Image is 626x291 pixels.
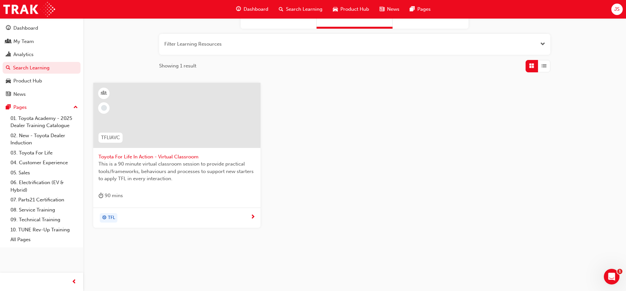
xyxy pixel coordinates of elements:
a: search-iconSearch Learning [274,3,328,16]
span: List [542,62,546,70]
span: duration-icon [98,192,103,200]
span: prev-icon [72,278,77,286]
a: 09. Technical Training [8,215,81,225]
span: news-icon [6,92,11,97]
div: Pages [13,104,27,111]
span: Toyota For Life In Action - Virtual Classroom [98,153,255,161]
a: Product Hub [3,75,81,87]
span: guage-icon [6,25,11,31]
span: News [387,6,399,13]
span: learningRecordVerb_NONE-icon [101,105,107,111]
span: search-icon [6,65,10,71]
span: Search Learning [286,6,322,13]
span: car-icon [333,5,338,13]
span: TFL [108,214,115,222]
a: Search Learning [3,62,81,74]
button: Pages [3,101,81,113]
img: Trak [3,2,55,17]
span: This is a 90 minute virtual classroom session to provide practical tools/frameworks, behaviours a... [98,160,255,182]
span: news-icon [380,5,384,13]
span: up-icon [73,103,78,112]
span: target-icon [102,214,107,222]
a: 10. TUNE Rev-Up Training [8,225,81,235]
span: Pages [417,6,431,13]
span: pages-icon [6,105,11,110]
a: 08. Service Training [8,205,81,215]
button: DashboardMy TeamAnalyticsSearch LearningProduct HubNews [3,21,81,101]
div: 90 mins [98,192,123,200]
a: News [3,88,81,100]
div: Dashboard [13,24,38,32]
a: Dashboard [3,22,81,34]
span: guage-icon [236,5,241,13]
a: 07. Parts21 Certification [8,195,81,205]
a: 03. Toyota For Life [8,148,81,158]
a: TFLIAVCToyota For Life In Action - Virtual ClassroomThis is a 90 minute virtual classroom session... [93,83,261,228]
span: learningResourceType_INSTRUCTOR_LED-icon [102,89,106,97]
span: Grid [529,62,534,70]
a: All Pages [8,235,81,245]
div: Product Hub [13,77,42,85]
a: 01. Toyota Academy - 2025 Dealer Training Catalogue [8,113,81,131]
span: TFLIAVC [101,134,120,141]
span: people-icon [6,39,11,45]
a: 04. Customer Experience [8,158,81,168]
span: Dashboard [244,6,268,13]
a: news-iconNews [374,3,405,16]
div: My Team [13,38,34,45]
span: next-icon [250,214,255,220]
span: 1 [617,269,622,274]
span: Showing 1 result [159,62,196,70]
a: 05. Sales [8,168,81,178]
a: Analytics [3,49,81,61]
span: search-icon [279,5,283,13]
span: pages-icon [410,5,415,13]
a: My Team [3,36,81,48]
button: JS [611,4,623,15]
span: car-icon [6,78,11,84]
div: Analytics [13,51,34,58]
button: Open the filter [540,40,545,48]
a: pages-iconPages [405,3,436,16]
span: chart-icon [6,52,11,58]
span: Product Hub [340,6,369,13]
div: News [13,91,26,98]
a: car-iconProduct Hub [328,3,374,16]
a: 06. Electrification (EV & Hybrid) [8,178,81,195]
a: 02. New - Toyota Dealer Induction [8,131,81,148]
a: guage-iconDashboard [231,3,274,16]
iframe: Intercom live chat [604,269,619,284]
span: JS [614,6,619,13]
